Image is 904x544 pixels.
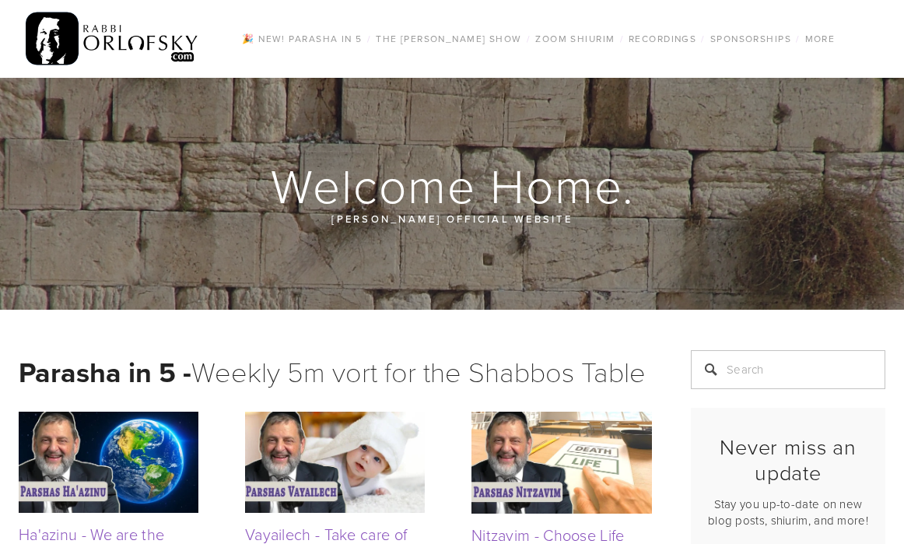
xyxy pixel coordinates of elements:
[19,352,191,392] strong: Parasha in 5 -
[796,32,800,45] span: /
[471,412,652,513] img: Nitzavim - Choose Life
[624,29,701,49] a: Recordings
[620,32,624,45] span: /
[367,32,371,45] span: /
[245,412,425,513] img: Vayailech - Take care of your kids
[801,29,840,49] a: More
[706,29,796,49] a: Sponsorships
[26,9,199,69] img: RabbiOrlofsky.com
[691,350,885,389] input: Search
[19,412,198,513] img: Ha'azinu - We are the world
[371,29,527,49] a: The [PERSON_NAME] Show
[704,496,872,528] p: Stay you up-to-date on new blog posts, shiurim, and more!
[704,434,872,485] h2: Never miss an update
[19,160,887,210] h1: Welcome Home.
[237,29,366,49] a: 🎉 NEW! Parasha in 5
[527,32,531,45] span: /
[19,350,652,393] h1: Weekly 5m vort for the Shabbos Table
[701,32,705,45] span: /
[105,210,798,227] p: [PERSON_NAME] official website
[531,29,619,49] a: Zoom Shiurim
